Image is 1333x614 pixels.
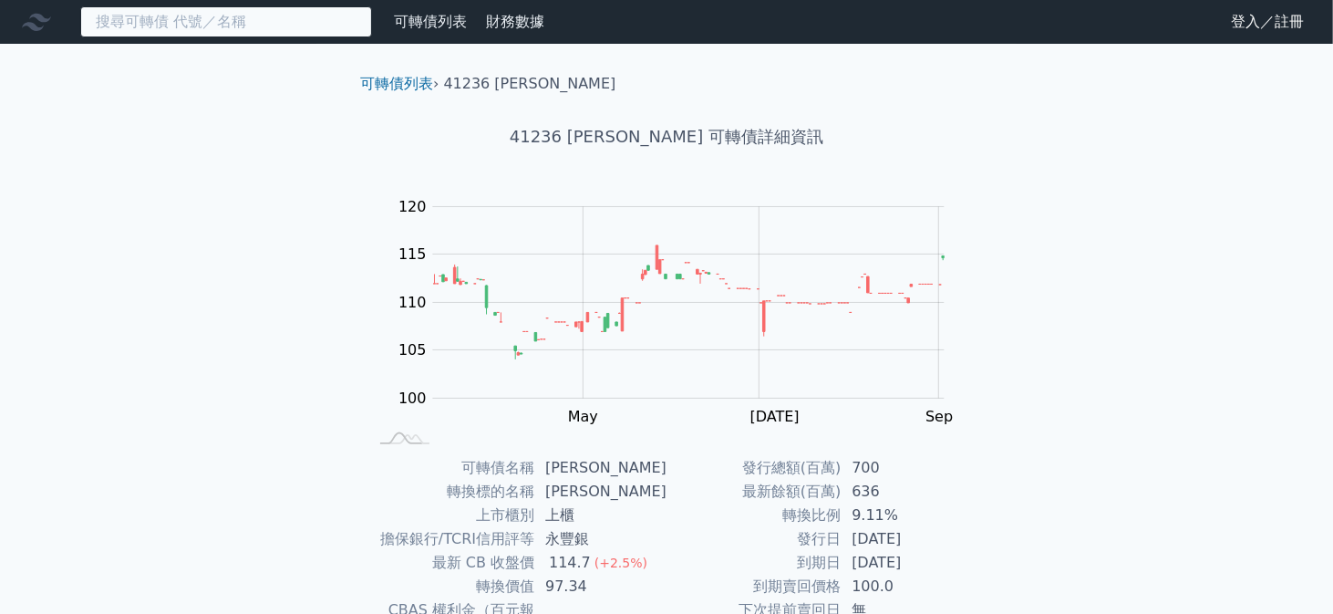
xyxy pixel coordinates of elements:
td: [PERSON_NAME] [534,480,666,504]
tspan: Sep [925,408,953,425]
tspan: 100 [398,390,427,407]
td: 可轉債名稱 [367,456,534,480]
a: 財務數據 [486,13,544,30]
g: Chart [388,198,972,425]
li: › [360,73,439,95]
td: 上櫃 [534,504,666,527]
td: 永豐銀 [534,527,666,551]
td: [DATE] [841,527,966,551]
div: 114.7 [545,551,594,575]
td: 轉換價值 [367,575,534,598]
td: 最新 CB 收盤價 [367,551,534,575]
tspan: [DATE] [750,408,800,425]
tspan: May [568,408,598,425]
a: 登入／註冊 [1216,7,1318,36]
a: 可轉債列表 [394,13,467,30]
li: 41236 [PERSON_NAME] [444,73,616,95]
td: 97.34 [534,575,666,598]
td: 發行總額(百萬) [666,456,841,480]
td: 到期賣回價格 [666,575,841,598]
tspan: 115 [398,245,427,263]
td: 9.11% [841,504,966,527]
td: 636 [841,480,966,504]
tspan: 105 [398,341,427,359]
td: 轉換比例 [666,504,841,527]
a: 可轉債列表 [360,75,433,92]
td: 700 [841,456,966,480]
td: 上市櫃別 [367,504,534,527]
tspan: 120 [398,198,427,215]
td: [PERSON_NAME] [534,456,666,480]
td: 最新餘額(百萬) [666,480,841,504]
input: 搜尋可轉債 代號／名稱 [80,6,372,37]
td: 擔保銀行/TCRI信用評等 [367,527,534,551]
td: 到期日 [666,551,841,575]
td: 100.0 [841,575,966,598]
td: 轉換標的名稱 [367,480,534,504]
td: 發行日 [666,527,841,551]
span: (+2.5%) [594,556,647,570]
h1: 41236 [PERSON_NAME] 可轉債詳細資訊 [346,124,987,150]
td: [DATE] [841,551,966,575]
tspan: 110 [398,294,427,311]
